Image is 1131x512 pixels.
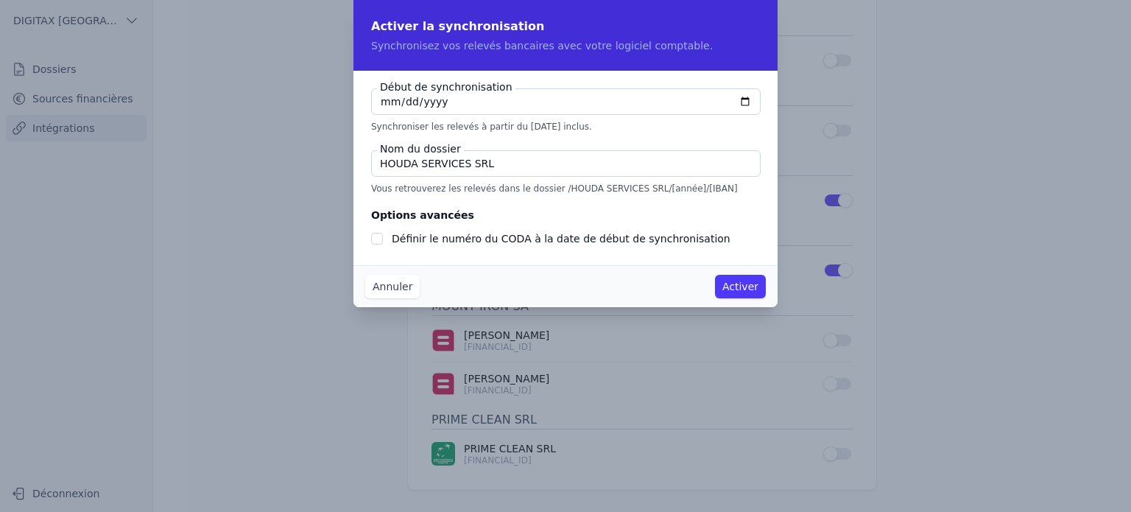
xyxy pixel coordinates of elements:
[371,206,474,224] legend: Options avancées
[371,18,760,35] h2: Activer la synchronisation
[371,150,761,177] input: NOM SOCIETE
[715,275,766,298] button: Activer
[377,141,464,156] label: Nom du dossier
[371,183,760,194] p: Vous retrouverez les relevés dans le dossier /HOUDA SERVICES SRL/[année]/[IBAN]
[392,233,730,245] label: Définir le numéro du CODA à la date de début de synchronisation
[365,275,420,298] button: Annuler
[371,121,760,133] p: Synchroniser les relevés à partir du [DATE] inclus.
[377,80,515,94] label: Début de synchronisation
[371,38,760,53] p: Synchronisez vos relevés bancaires avec votre logiciel comptable.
